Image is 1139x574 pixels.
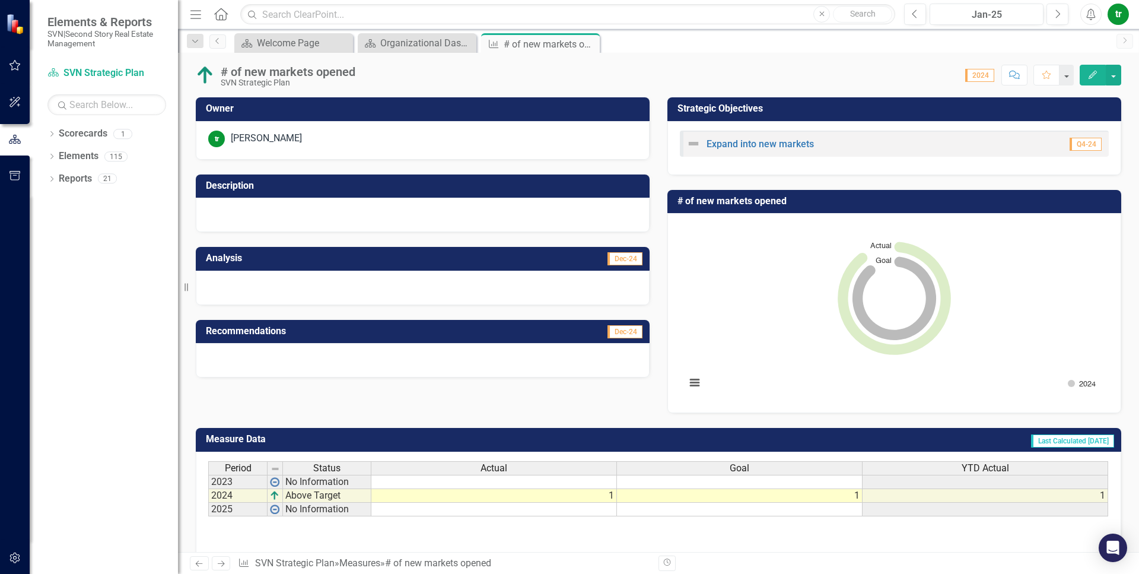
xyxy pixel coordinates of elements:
[270,505,279,514] img: wPkqUstsMhMTgAAAABJRU5ErkJggg==
[380,36,473,50] div: Organizational Dashboard
[283,489,371,503] td: Above Target
[208,489,268,503] td: 2024
[677,196,1115,207] h3: # of new markets opened
[270,491,279,500] img: VmL+zLOWXp8NoCSi7l57Eu8eJ+4GWSi48xzEIItyGCrzKAg+GPZxiGYRiGYS7xC1jVADWlAHzkAAAAAElFTkSuQmCC
[965,69,994,82] span: 2024
[255,557,335,569] a: SVN Strategic Plan
[371,489,617,503] td: 1
[237,36,350,50] a: Welcome Page
[707,138,814,150] a: Expand into new markets
[270,477,279,487] img: wPkqUstsMhMTgAAAABJRU5ErkJggg==
[113,129,132,139] div: 1
[962,463,1009,474] span: YTD Actual
[863,489,1108,503] td: 1
[617,489,863,503] td: 1
[361,36,473,50] a: Organizational Dashboard
[47,66,166,80] a: SVN Strategic Plan
[686,137,701,151] img: Not Defined
[6,14,27,34] img: ClearPoint Strategy
[47,15,166,29] span: Elements & Reports
[104,151,128,161] div: 115
[206,253,425,264] h3: Analysis
[47,29,166,49] small: SVN|Second Story Real Estate Management
[196,66,215,85] img: Above Target
[47,94,166,115] input: Search Below...
[98,174,117,184] div: 21
[221,78,355,87] div: SVN Strategic Plan
[206,103,644,114] h3: Owner
[730,463,749,474] span: Goal
[870,242,892,250] text: Actual
[680,223,1109,401] svg: Interactive chart
[607,325,642,338] span: Dec-24
[339,557,380,569] a: Measures
[271,464,280,474] img: 8DAGhfEEPCf229AAAAAElFTkSuQmCC
[607,252,642,265] span: Dec-24
[208,503,268,516] td: 2025
[481,463,507,474] span: Actual
[1031,435,1114,448] span: Last Calculated [DATE]
[934,8,1039,22] div: Jan-25
[257,36,350,50] div: Welcome Page
[686,375,703,391] button: View chart menu, Chart
[221,65,355,78] div: # of new markets opened
[677,103,1115,114] h3: Strategic Objectives
[206,180,644,191] h3: Description
[59,150,98,163] a: Elements
[504,37,597,52] div: # of new markets opened
[385,557,491,569] div: # of new markets opened
[1108,4,1129,25] button: tr
[283,503,371,516] td: No Information
[850,9,876,18] span: Search
[208,475,268,489] td: 2023
[283,475,371,489] td: No Information
[876,257,892,265] text: Goal
[238,557,650,570] div: » »
[240,4,895,25] input: Search ClearPoint...
[838,242,951,355] path: Actual, 1. 2024.
[59,127,107,141] a: Scorecards
[59,172,92,186] a: Reports
[206,434,584,445] h3: Measure Data
[930,4,1043,25] button: Jan-25
[1070,138,1102,151] span: Q4-24
[680,223,1109,401] div: Chart. Highcharts interactive chart.
[313,463,341,474] span: Status
[1099,534,1127,562] div: Open Intercom Messenger
[206,326,507,337] h3: Recommendations
[852,257,936,341] path: Goal, 1. 2024.
[833,6,892,23] button: Search
[1068,380,1098,389] button: Show 2024
[225,463,252,474] span: Period
[231,132,302,145] div: [PERSON_NAME]
[208,131,225,147] div: tr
